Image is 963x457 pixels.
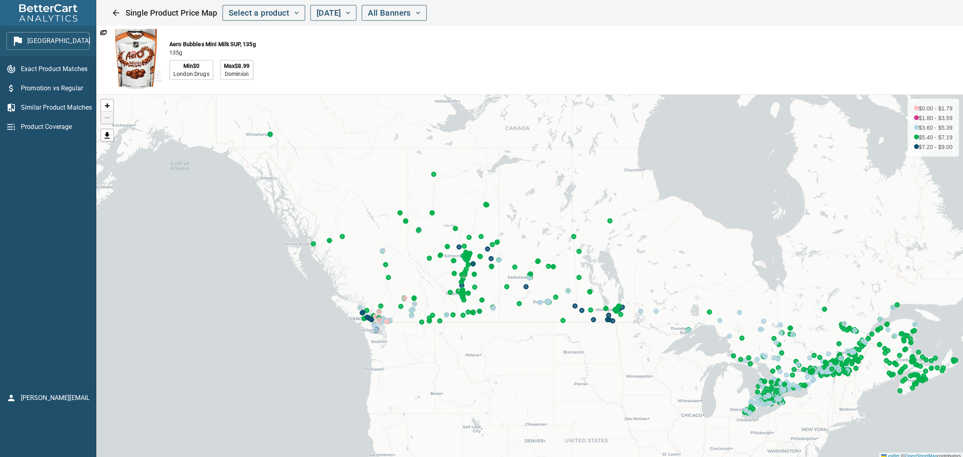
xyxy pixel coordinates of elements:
[101,100,113,112] a: Zoom in
[106,3,126,22] button: Close
[368,6,420,20] span: All Banners
[169,40,256,48] div: Aero Bubbles Mini Milk SUP, 135g
[310,5,357,21] button: [DATE]
[101,112,113,124] a: Zoom out
[126,5,357,21] div: Single Product Price Map
[145,66,165,86] img: no-picture-available.png
[183,62,200,70] b: Min $0
[21,393,90,403] span: [PERSON_NAME][EMAIL_ADDRESS][DOMAIN_NAME]
[229,6,299,20] span: Select a product
[908,99,959,157] div: $0.00 - $1.79 $1.80 - $3.59 $3.60 - $5.39 $5.40 - $7.19 $7.20 - $9.00
[222,5,305,21] button: Select a product
[317,6,350,20] span: [DATE]
[173,70,209,78] span: London Drugs
[21,84,89,93] span: Promotion vs Regular
[21,122,89,132] span: Product Coverage
[101,129,113,141] a: Price Map
[169,49,183,57] div: 135g
[106,29,166,89] img: Aero Bubbles Mini Milk SUP, 135g
[13,35,83,47] span: [GEOGRAPHIC_DATA]
[224,62,250,70] b: Max $8.99
[105,100,110,110] span: +
[105,112,110,122] span: −
[16,2,80,24] img: BetterCart Analytics Logo
[362,5,427,21] button: All Banners
[6,32,89,50] button: [GEOGRAPHIC_DATA]
[21,103,89,112] span: Similar Product Matches
[225,70,249,78] span: Dominion
[21,64,89,74] span: Exact Product Matches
